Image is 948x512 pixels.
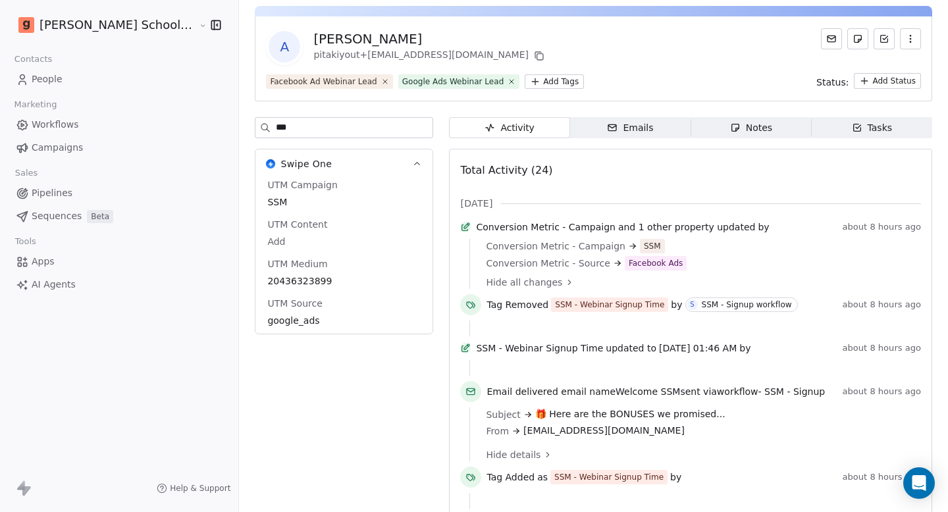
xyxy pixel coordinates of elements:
span: AI Agents [32,278,76,292]
span: Swipe One [280,157,332,170]
div: Google Ads Webinar Lead [402,76,504,88]
div: S [690,299,694,310]
span: SSM [267,195,421,209]
span: about 8 hours ago [843,222,921,232]
span: Status: [816,76,849,89]
span: 🎁 Here are the BONUSES we promised... [535,407,725,421]
div: SSM [644,240,661,252]
span: From [486,424,509,438]
span: [DATE] [460,197,492,210]
a: Hide all changes [486,276,912,289]
span: email name sent via workflow - [487,385,825,398]
a: Hide details [486,448,912,461]
span: Conversion Metric - Campaign [476,220,616,234]
button: Add Status [854,73,921,89]
div: Facebook Ad Webinar Lead [270,76,377,88]
div: Open Intercom Messenger [903,467,935,499]
span: Email delivered [487,386,558,397]
a: Apps [11,251,228,272]
span: UTM Medium [265,257,330,270]
div: Emails [607,121,653,135]
span: updated to [606,342,656,355]
a: AI Agents [11,274,228,295]
span: [DATE] 01:46 AM [659,342,737,355]
span: as [537,471,548,484]
div: SSM - Signup workflow [702,300,792,309]
span: about 8 hours ago [843,299,921,310]
span: Subject [486,408,520,421]
div: Facebook Ads [629,257,683,269]
span: Tools [9,232,41,251]
span: by [758,220,769,234]
div: Notes [730,121,772,135]
img: Swipe One [266,159,275,168]
span: Contacts [9,49,58,69]
span: Hide all changes [486,276,562,289]
span: Hide details [486,448,540,461]
div: SSM - Webinar Signup Time [555,299,664,311]
span: [EMAIL_ADDRESS][DOMAIN_NAME] [523,424,685,438]
span: Campaigns [32,141,83,155]
span: and 1 other property updated [618,220,756,234]
span: Conversion Metric - Source [486,257,610,270]
div: [PERSON_NAME] [313,30,547,48]
a: Pipelines [11,182,228,204]
span: UTM Source [265,297,325,310]
div: SSM - Webinar Signup Time [554,471,664,483]
span: People [32,72,63,86]
span: Total Activity (24) [460,164,552,176]
span: A [269,31,300,63]
span: UTM Campaign [265,178,340,192]
span: [PERSON_NAME] School of Finance LLP [39,16,196,34]
button: [PERSON_NAME] School of Finance LLP [16,14,190,36]
span: Sequences [32,209,82,223]
span: Conversion Metric - Campaign [486,240,625,253]
a: Campaigns [11,137,228,159]
a: Workflows [11,114,228,136]
span: about 8 hours ago [843,472,921,482]
a: SequencesBeta [11,205,228,227]
span: google_ads [267,314,421,327]
span: 20436323899 [267,274,421,288]
span: by [739,342,750,355]
div: pitakiyout+[EMAIL_ADDRESS][DOMAIN_NAME] [313,48,547,64]
span: about 8 hours ago [843,343,921,353]
span: Help & Support [170,483,230,494]
span: Sales [9,163,43,183]
span: Tag Added [487,471,535,484]
span: Add [267,235,421,248]
span: UTM Content [265,218,330,231]
div: Tasks [852,121,893,135]
div: Swipe OneSwipe One [255,178,433,334]
button: Swipe OneSwipe One [255,149,433,178]
span: Tag Removed [487,298,548,311]
a: People [11,68,228,90]
a: Help & Support [157,483,230,494]
span: SSM - Signup [764,386,825,397]
span: by [670,471,681,484]
img: Goela%20School%20Logos%20(4).png [18,17,34,33]
span: about 8 hours ago [843,386,921,397]
span: SSM - Webinar Signup Time [476,342,603,355]
span: Workflows [32,118,79,132]
span: Welcome SSM [616,386,680,397]
span: Pipelines [32,186,72,200]
button: Add Tags [525,74,584,89]
span: Beta [87,210,113,223]
span: Apps [32,255,55,269]
span: Marketing [9,95,63,115]
span: by [671,298,682,311]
